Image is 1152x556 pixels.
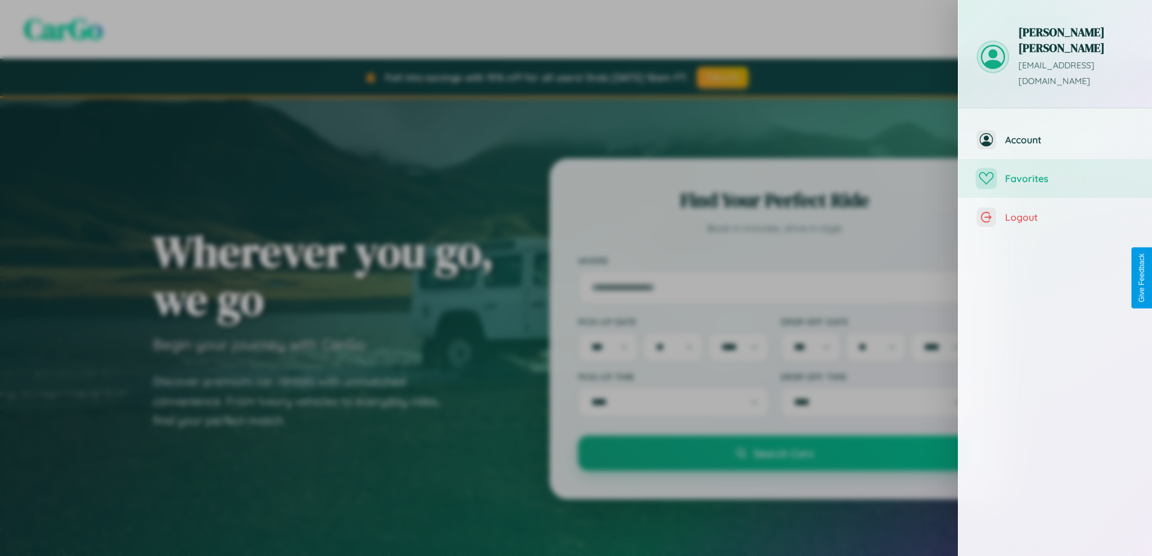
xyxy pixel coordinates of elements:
[1005,134,1134,146] span: Account
[958,120,1152,159] button: Account
[1018,58,1134,90] p: [EMAIL_ADDRESS][DOMAIN_NAME]
[1137,253,1146,303] div: Give Feedback
[1018,24,1134,56] h3: [PERSON_NAME] [PERSON_NAME]
[958,159,1152,198] button: Favorites
[958,198,1152,237] button: Logout
[1005,211,1134,223] span: Logout
[1005,172,1134,185] span: Favorites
